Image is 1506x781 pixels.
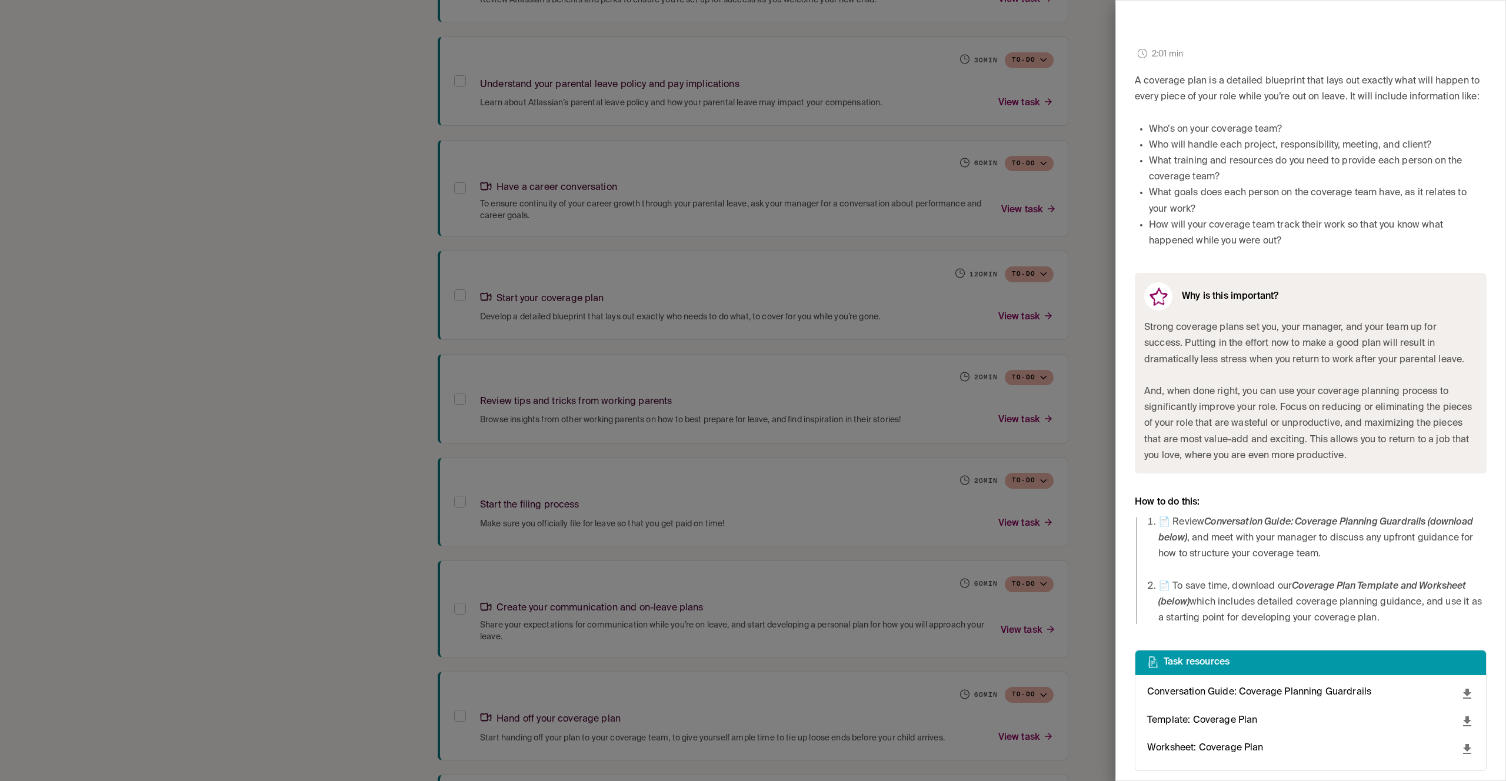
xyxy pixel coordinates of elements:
[1149,218,1487,249] li: How will your coverage team track their work so that you know what happened while you were out?
[1147,740,1264,756] p: Worksheet: Coverage Plan
[1164,657,1230,667] h6: Task resources
[1460,687,1474,701] button: download
[1149,122,1487,138] li: Who’s on your coverage team?
[1460,715,1474,729] button: download
[1144,320,1477,368] p: Strong coverage plans set you, your manager, and your team up for success. Putting in the effort ...
[1149,185,1487,217] li: What goals does each person on the coverage team have, as it relates to your work?
[1460,742,1474,756] button: download
[1158,515,1487,563] li: 📄 Review , and meet with your manager to discuss any upfront guidance for how to structure your c...
[1158,518,1473,543] em: Conversation Guide: Coverage Planning Guardrails (download below)
[1144,384,1477,464] p: And, when done right, you can use your coverage planning process to significantly improve your ro...
[1149,138,1487,153] li: Who will handle each project, responsibility, meeting, and client?
[1135,74,1487,105] p: A coverage plan is a detailed blueprint that lays out exactly what will happen to every piece of ...
[1147,713,1257,729] p: Template: Coverage Plan
[1152,48,1183,61] span: 2:01 min
[1158,579,1487,627] li: 📄 To save time, download our which includes detailed coverage planning guidance, and use it as a ...
[1158,582,1467,607] em: Coverage Plan Template and Worksheet (below)
[1182,291,1278,302] h6: Why is this important?
[1149,153,1487,185] li: What training and resources do you need to provide each person on the coverage team?
[1147,685,1371,700] p: Conversation Guide: Coverage Planning Guardrails
[1135,497,1487,508] h6: How to do this:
